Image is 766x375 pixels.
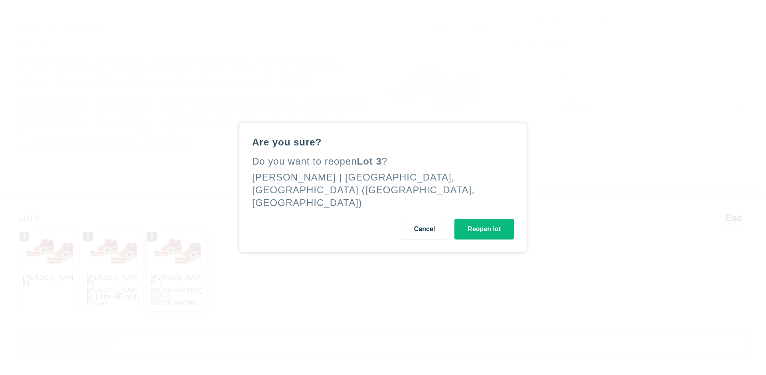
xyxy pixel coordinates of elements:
[401,219,448,240] button: Cancel
[252,172,475,208] div: [PERSON_NAME] | [GEOGRAPHIC_DATA], [GEOGRAPHIC_DATA] ([GEOGRAPHIC_DATA], [GEOGRAPHIC_DATA])
[252,136,514,149] div: Are you sure?
[454,219,514,240] button: Reopen lot
[252,155,514,168] div: Do you want to reopen ?
[357,156,382,167] span: Lot 3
